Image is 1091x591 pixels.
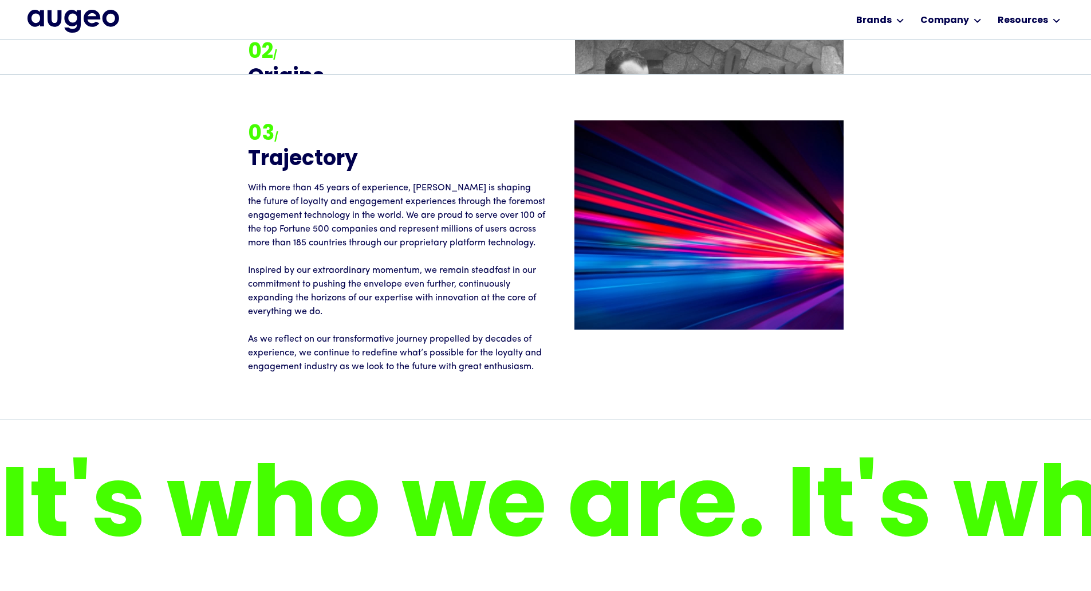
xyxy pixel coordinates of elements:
strong: 02 [248,42,273,63]
strong: 03 [248,124,274,145]
div: Resources [998,14,1048,28]
h2: Trajectory [248,149,546,172]
div: Company [920,14,969,28]
a: home [27,10,119,33]
h2: Origins [248,67,546,90]
div: Brands [856,14,892,28]
p: With more than 45 years of experience, [PERSON_NAME] is shaping the future of loyalty and engagem... [248,181,546,374]
strong: / [273,52,277,60]
strong: / [274,134,278,142]
img: Augeo's full logo in midnight blue. [27,10,119,33]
